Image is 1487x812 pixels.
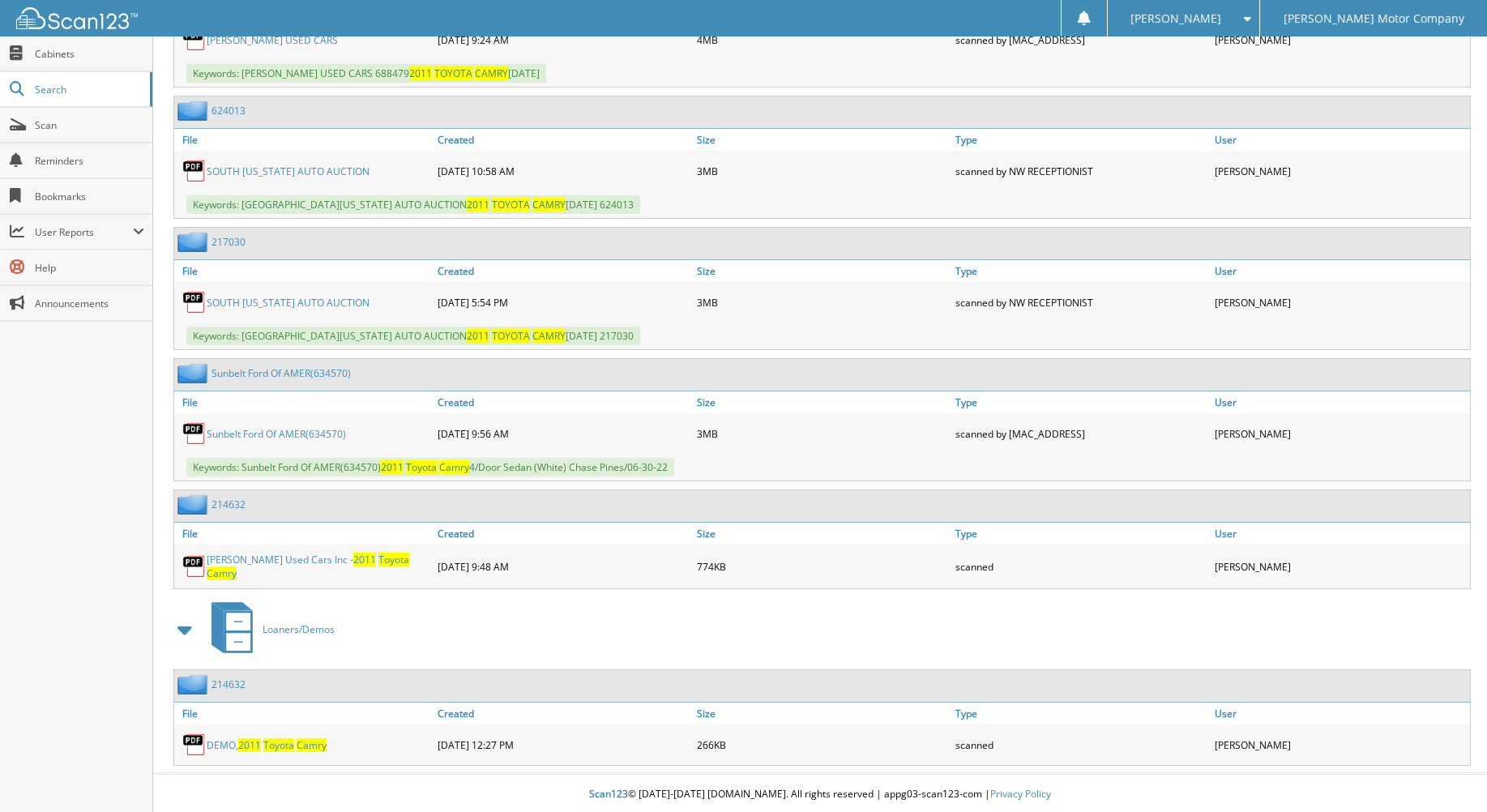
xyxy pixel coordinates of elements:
img: PDF.png [182,554,207,579]
a: Sunbelt Ford Of AMER(634570) [207,427,346,441]
iframe: Chat Widget [1406,734,1487,812]
img: scan123-logo-white.svg [16,7,138,29]
a: Type [951,260,1211,282]
span: Toyota [406,460,437,474]
a: File [174,703,434,724]
img: PDF.png [182,733,207,757]
a: Type [951,129,1211,151]
span: Loaners/Demos [263,622,335,636]
img: folder2.png [177,100,212,121]
span: User Reports [35,225,133,239]
img: PDF.png [182,421,207,446]
div: 4MB [693,24,952,56]
a: User [1211,703,1470,724]
span: Keywords: Sunbelt Ford Of AMER(634570) 4/Door Sedan (White) Chase Pines/06-30-22 [186,458,674,477]
div: [DATE] 9:24 AM [434,24,693,56]
a: Size [693,391,952,413]
a: Type [951,703,1211,724]
a: User [1211,391,1470,413]
a: User [1211,523,1470,545]
span: Toyota [263,738,294,752]
a: Size [693,703,952,724]
span: Keywords: [GEOGRAPHIC_DATA][US_STATE] AUTO AUCTION [DATE] 217030 [186,327,640,345]
img: PDF.png [182,28,207,52]
img: folder2.png [177,494,212,515]
a: Size [693,129,952,151]
div: scanned by [MAC_ADDRESS] [951,417,1211,450]
div: 774KB [693,549,952,584]
span: Bookmarks [35,190,144,203]
a: SOUTH [US_STATE] AUTO AUCTION [207,296,370,310]
div: 3MB [693,286,952,318]
a: DEMO,2011 Toyota Camry [207,738,327,752]
div: [DATE] 10:58 AM [434,155,693,187]
div: [PERSON_NAME] [1211,417,1470,450]
span: Camry [439,460,469,474]
div: scanned by NW RECEPTIONIST [951,286,1211,318]
div: [PERSON_NAME] [1211,24,1470,56]
span: CAMRY [532,329,566,343]
a: Created [434,129,693,151]
span: Keywords: [PERSON_NAME] USED CARS 688479 [DATE] [186,64,546,83]
span: [PERSON_NAME] Motor Company [1284,14,1464,24]
a: User [1211,260,1470,282]
img: folder2.png [177,232,212,252]
a: File [174,523,434,545]
span: Scan123 [589,787,628,801]
a: SOUTH [US_STATE] AUTO AUCTION [207,165,370,178]
span: Camry [207,566,237,580]
div: scanned by [MAC_ADDRESS] [951,24,1211,56]
span: TOYOTA [492,198,530,212]
div: [PERSON_NAME] [1211,729,1470,761]
div: [PERSON_NAME] [1211,286,1470,318]
a: 214632 [212,498,246,511]
a: Created [434,260,693,282]
a: 217030 [212,235,246,249]
div: 3MB [693,155,952,187]
span: Search [35,83,142,96]
a: File [174,129,434,151]
span: Cabinets [35,47,144,61]
a: [PERSON_NAME] USED CARS [207,33,338,47]
img: PDF.png [182,159,207,183]
a: Loaners/Demos [202,597,335,661]
span: Toyota [378,553,409,566]
div: [DATE] 5:54 PM [434,286,693,318]
span: 2011 [409,66,432,80]
a: Type [951,523,1211,545]
a: [PERSON_NAME] Used Cars Inc -2011 Toyota Camry [207,553,429,580]
a: 624013 [212,104,246,118]
a: Created [434,523,693,545]
span: TOYOTA [434,66,472,80]
a: File [174,391,434,413]
span: Reminders [35,154,144,168]
div: [PERSON_NAME] [1211,155,1470,187]
a: File [174,260,434,282]
div: 3MB [693,417,952,450]
span: Keywords: [GEOGRAPHIC_DATA][US_STATE] AUTO AUCTION [DATE] 624013 [186,195,640,214]
a: Privacy Policy [990,787,1051,801]
span: CAMRY [475,66,508,80]
img: folder2.png [177,674,212,694]
div: [DATE] 12:27 PM [434,729,693,761]
span: Help [35,261,144,275]
a: 214632 [212,677,246,691]
a: Size [693,260,952,282]
div: 266KB [693,729,952,761]
a: Created [434,391,693,413]
span: CAMRY [532,198,566,212]
span: TOYOTA [492,329,530,343]
div: [PERSON_NAME] [1211,549,1470,584]
div: [DATE] 9:56 AM [434,417,693,450]
span: [PERSON_NAME] [1130,14,1221,24]
span: 2011 [467,198,489,212]
div: [DATE] 9:48 AM [434,549,693,584]
img: folder2.png [177,363,212,383]
a: User [1211,129,1470,151]
a: Size [693,523,952,545]
img: PDF.png [182,290,207,314]
a: Type [951,391,1211,413]
span: 2011 [467,329,489,343]
div: scanned by NW RECEPTIONIST [951,155,1211,187]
